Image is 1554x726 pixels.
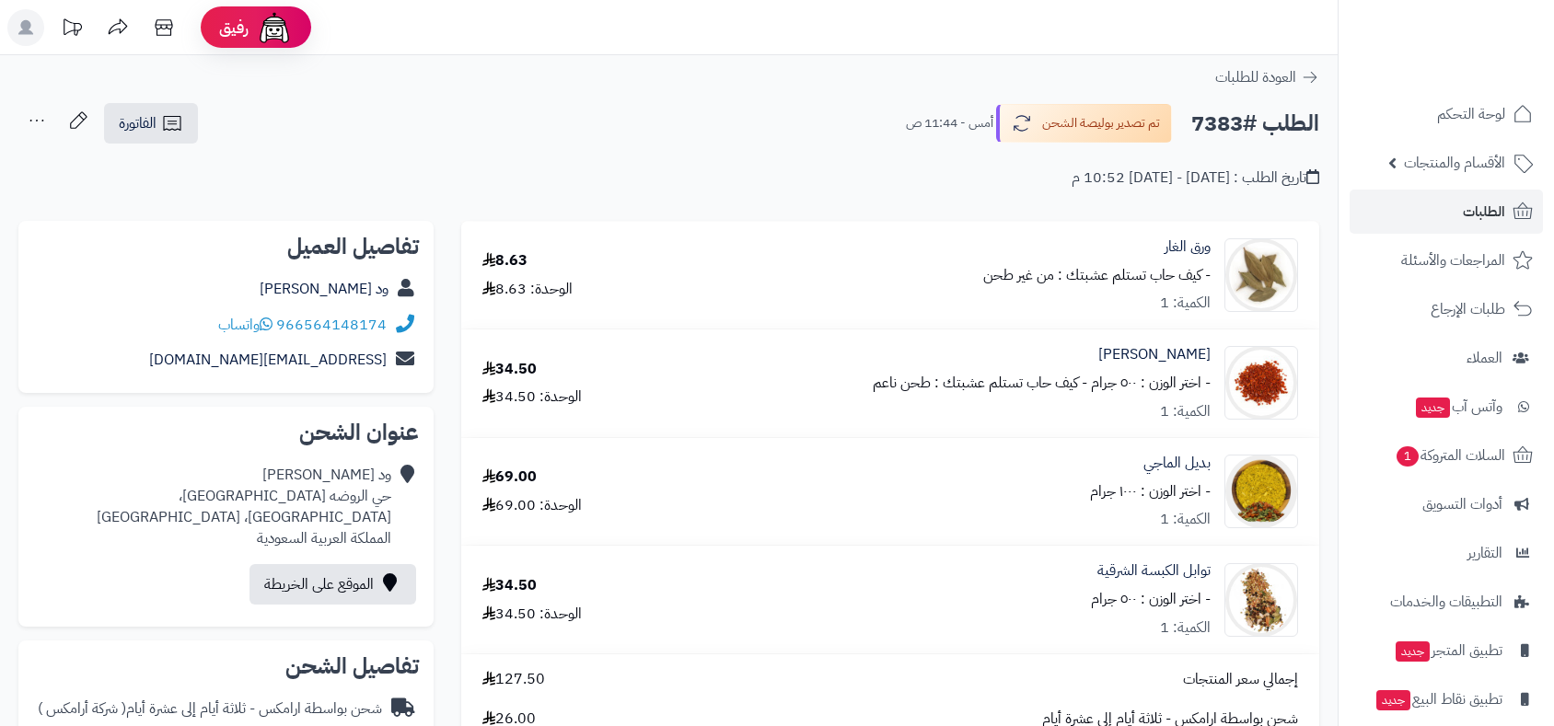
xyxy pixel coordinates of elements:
a: توابل الكبسة الشرقية [1097,560,1211,582]
a: 966564148174 [276,314,387,336]
span: العودة للطلبات [1215,66,1296,88]
img: 257b34cc7f6d1049ef806e789b18fa2e1eb-90x90.png [1225,455,1297,528]
a: الفاتورة [104,103,198,144]
span: رفيق [219,17,249,39]
a: واتساب [218,314,273,336]
span: السلات المتروكة [1395,443,1505,468]
span: التقارير [1467,540,1502,566]
img: 1135f4a5349a558461e48718627d296585-90x90.jpg [1225,238,1297,312]
a: [EMAIL_ADDRESS][DOMAIN_NAME] [149,349,387,371]
h2: عنوان الشحن [33,421,419,444]
a: العودة للطلبات [1215,66,1319,88]
h2: الطلب #7383 [1191,105,1319,143]
span: الفاتورة [119,112,157,134]
span: الأقسام والمنتجات [1404,150,1505,176]
span: ( شركة أرامكس ) [38,697,126,720]
a: أدوات التسويق [1350,482,1543,526]
a: بديل الماجي [1143,453,1211,474]
span: أدوات التسويق [1422,491,1502,517]
a: وآتس آبجديد [1350,385,1543,429]
small: - اختر الوزن : ١٠٠٠ جرام [1090,480,1211,502]
h2: تفاصيل العميل [33,236,419,258]
img: 27967ae0f5be94ba31e710301e419fa05f4-90x90.jpeg [1225,563,1297,637]
img: 2024a524a680e3beffce11ed673fda8d41c-90x90.jpg [1225,346,1297,420]
span: المراجعات والأسئلة [1401,248,1505,273]
div: ود [PERSON_NAME] حي الروضه [GEOGRAPHIC_DATA]، [GEOGRAPHIC_DATA]، [GEOGRAPHIC_DATA] المملكة العربي... [97,465,391,548]
div: الوحدة: 34.50 [482,604,582,625]
span: 1 [1396,445,1420,467]
a: ود [PERSON_NAME] [260,278,388,300]
small: - اختر الوزن : ٥٠٠ جرام [1091,588,1211,610]
div: تاريخ الطلب : [DATE] - [DATE] 10:52 م [1072,167,1319,189]
div: 34.50 [482,359,537,380]
span: لوحة التحكم [1437,101,1505,127]
div: الكمية: 1 [1160,509,1211,530]
span: جديد [1396,641,1430,662]
div: الوحدة: 34.50 [482,386,582,408]
a: العملاء [1350,336,1543,380]
span: التطبيقات والخدمات [1390,589,1502,615]
a: تحديثات المنصة [49,9,95,51]
a: الموقع على الخريطة [249,564,416,605]
small: - كيف حاب تستلم عشبتك : من غير طحن [983,264,1211,286]
span: العملاء [1467,345,1502,371]
img: ai-face.png [256,9,293,46]
a: التقارير [1350,531,1543,575]
span: تطبيق المتجر [1394,638,1502,663]
img: logo-2.png [1429,20,1537,59]
span: وآتس آب [1414,394,1502,420]
a: ورق الغار [1165,236,1211,258]
div: 8.63 [482,250,528,271]
div: الكمية: 1 [1160,293,1211,314]
a: التطبيقات والخدمات [1350,580,1543,624]
span: جديد [1376,690,1410,710]
small: - اختر الوزن : ٥٠٠ جرام [1091,372,1211,394]
small: أمس - 11:44 ص [906,114,993,133]
span: إجمالي سعر المنتجات [1183,669,1298,690]
a: [PERSON_NAME] [1098,344,1211,365]
span: جديد [1416,398,1450,418]
a: السلات المتروكة1 [1350,433,1543,478]
div: الكمية: 1 [1160,617,1211,639]
a: لوحة التحكم [1350,92,1543,136]
span: تطبيق نقاط البيع [1374,686,1502,712]
a: الطلبات [1350,190,1543,234]
small: - كيف حاب تستلم عشبتك : طحن ناعم [873,372,1087,394]
a: طلبات الإرجاع [1350,287,1543,331]
div: الكمية: 1 [1160,401,1211,422]
span: الطلبات [1463,199,1505,225]
a: تطبيق نقاط البيعجديد [1350,677,1543,721]
h2: تفاصيل الشحن [33,655,419,677]
div: 34.50 [482,575,537,596]
div: الوحدة: 69.00 [482,495,582,516]
div: شحن بواسطة ارامكس - ثلاثة أيام إلى عشرة أيام [38,698,382,720]
span: 127.50 [482,669,545,690]
span: طلبات الإرجاع [1431,296,1505,322]
div: 69.00 [482,467,537,488]
button: تم تصدير بوليصة الشحن [996,104,1172,143]
a: تطبيق المتجرجديد [1350,628,1543,673]
div: الوحدة: 8.63 [482,279,573,300]
a: المراجعات والأسئلة [1350,238,1543,282]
